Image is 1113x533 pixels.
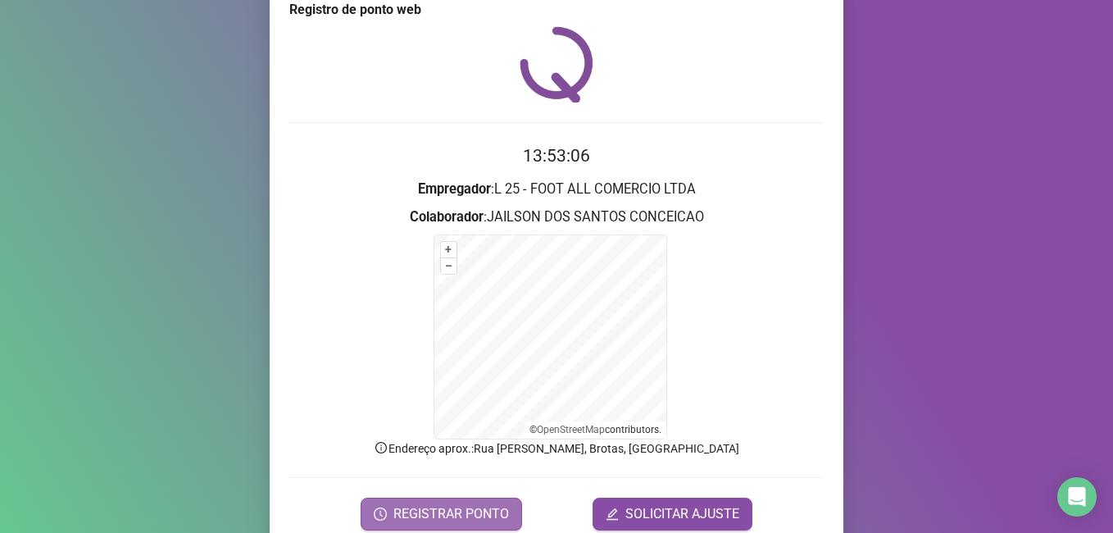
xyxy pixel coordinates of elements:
h3: : JAILSON DOS SANTOS CONCEICAO [289,207,824,228]
p: Endereço aprox. : Rua [PERSON_NAME], Brotas, [GEOGRAPHIC_DATA] [289,440,824,458]
strong: Colaborador [410,209,484,225]
div: Open Intercom Messenger [1057,477,1097,517]
strong: Empregador [418,181,491,197]
span: edit [606,508,619,521]
li: © contributors. [529,424,661,435]
button: editSOLICITAR AJUSTE [593,498,752,531]
span: REGISTRAR PONTO [393,504,509,524]
button: + [441,242,457,257]
a: OpenStreetMap [537,424,605,435]
time: 13:53:06 [523,146,590,166]
button: – [441,258,457,274]
span: clock-circle [374,508,387,521]
img: QRPoint [520,26,593,102]
h3: : L 25 - FOOT ALL COMERCIO LTDA [289,179,824,200]
button: REGISTRAR PONTO [361,498,522,531]
span: SOLICITAR AJUSTE [625,504,739,524]
span: info-circle [374,440,388,455]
